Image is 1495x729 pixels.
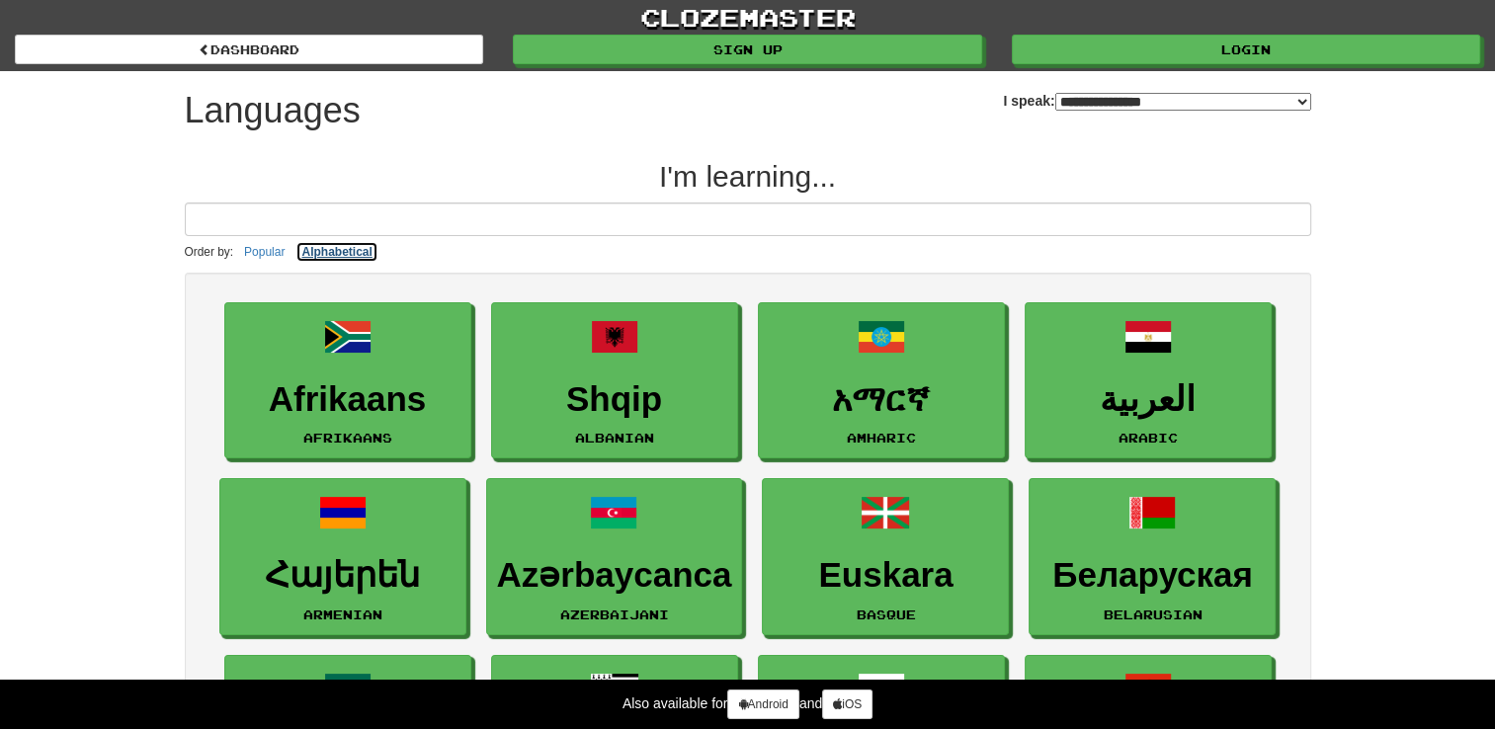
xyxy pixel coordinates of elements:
h3: Shqip [502,380,727,419]
a: Android [727,689,798,719]
a: ՀայերենArmenian [219,478,466,635]
a: العربيةArabic [1025,302,1272,459]
h3: Euskara [773,556,998,595]
small: Order by: [185,245,234,259]
h2: I'm learning... [185,160,1311,193]
h3: العربية [1036,380,1261,419]
label: I speak: [1003,91,1310,111]
a: dashboard [15,35,483,64]
a: EuskaraBasque [762,478,1009,635]
a: iOS [822,689,872,719]
h1: Languages [185,91,361,130]
h3: አማርኛ [769,380,994,419]
small: Basque [856,607,915,621]
small: Belarusian [1103,607,1202,621]
a: Sign up [513,35,981,64]
h3: Հայերեն [230,556,456,595]
small: Arabic [1119,431,1178,445]
a: ShqipAlbanian [491,302,738,459]
a: Login [1012,35,1480,64]
select: I speak: [1055,93,1311,111]
small: Azerbaijani [559,607,668,621]
a: AfrikaansAfrikaans [224,302,471,459]
h3: Afrikaans [235,380,460,419]
h3: Azərbaycanca [497,556,732,595]
a: БеларускаяBelarusian [1029,478,1276,635]
small: Armenian [303,607,382,621]
small: Afrikaans [303,431,392,445]
button: Popular [238,241,291,263]
a: አማርኛAmharic [758,302,1005,459]
button: Alphabetical [295,241,377,263]
small: Amharic [847,431,916,445]
a: AzərbaycancaAzerbaijani [486,478,743,635]
h3: Беларуская [1039,556,1265,595]
small: Albanian [575,431,654,445]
